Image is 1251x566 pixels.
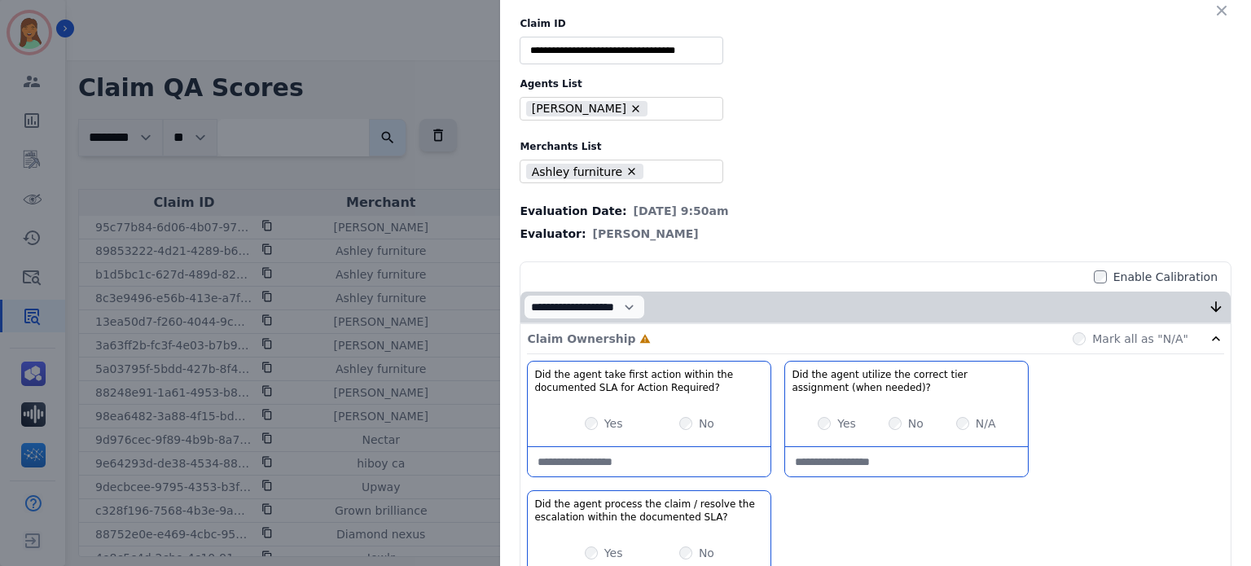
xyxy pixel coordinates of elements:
h3: Did the agent process the claim / resolve the escalation within the documented SLA? [534,498,764,524]
p: Claim Ownership [527,331,635,347]
label: N/A [976,415,996,432]
label: Claim ID [520,17,1231,30]
h3: Did the agent utilize the correct tier assignment (when needed)? [792,368,1021,394]
label: No [908,415,924,432]
label: Enable Calibration [1113,269,1218,285]
div: Evaluator: [520,226,1231,242]
label: Yes [837,415,856,432]
button: Remove Christopher Roper [630,103,642,115]
div: Evaluation Date: [520,203,1231,219]
label: Merchants List [520,140,1231,153]
label: No [699,415,714,432]
label: Yes [604,415,623,432]
button: Remove Ashley furniture [625,165,638,178]
h3: Did the agent take first action within the documented SLA for Action Required? [534,368,764,394]
ul: selected options [524,99,713,118]
li: [PERSON_NAME] [526,101,647,116]
label: Agents List [520,77,1231,90]
label: No [699,545,714,561]
ul: selected options [524,162,713,182]
span: [PERSON_NAME] [593,226,699,242]
label: Mark all as "N/A" [1092,331,1188,347]
label: Yes [604,545,623,561]
span: [DATE] 9:50am [634,203,729,219]
li: Ashley furniture [526,164,643,179]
